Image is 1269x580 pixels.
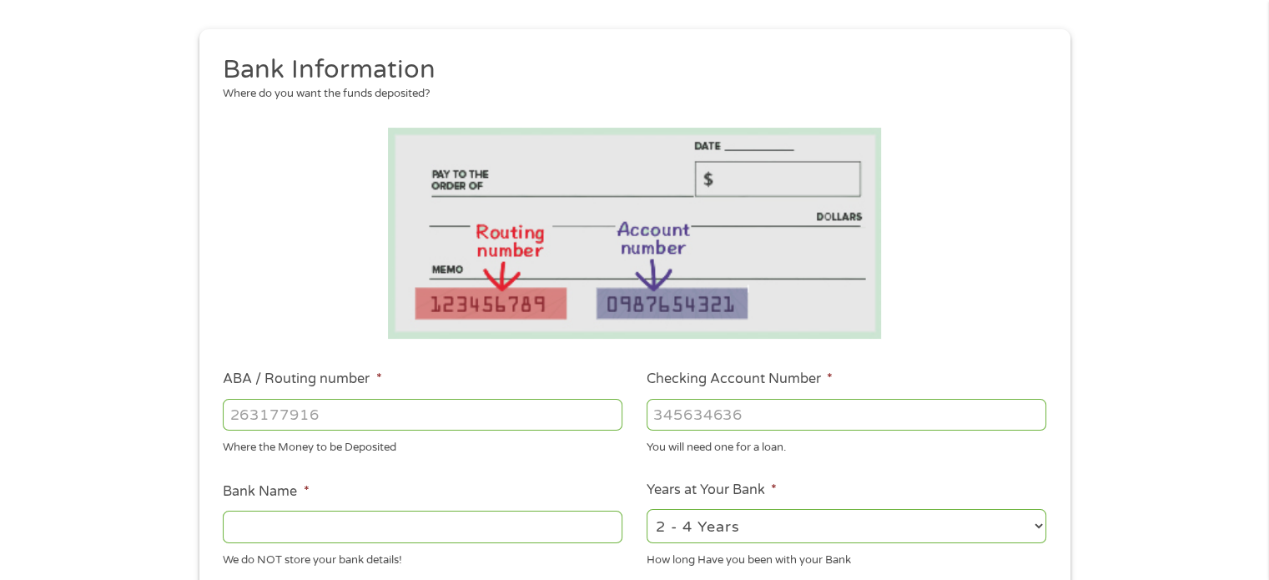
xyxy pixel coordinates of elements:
[223,86,1034,103] div: Where do you want the funds deposited?
[647,546,1046,568] div: How long Have you been with your Bank
[223,53,1034,87] h2: Bank Information
[647,482,777,499] label: Years at Your Bank
[647,399,1046,431] input: 345634636
[223,546,622,568] div: We do NOT store your bank details!
[223,434,622,456] div: Where the Money to be Deposited
[388,128,882,339] img: Routing number location
[223,399,622,431] input: 263177916
[647,434,1046,456] div: You will need one for a loan.
[647,371,833,388] label: Checking Account Number
[223,371,381,388] label: ABA / Routing number
[223,483,309,501] label: Bank Name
